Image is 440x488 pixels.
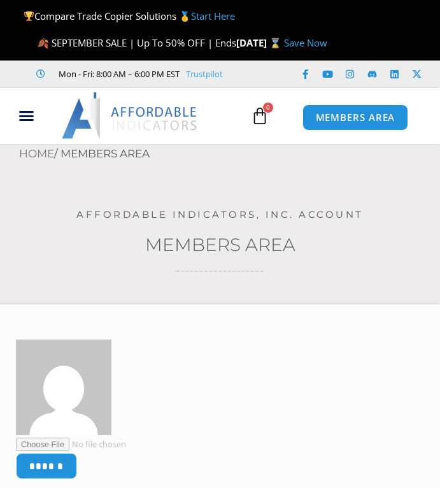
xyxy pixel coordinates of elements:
nav: Breadcrumb [19,144,440,164]
img: 5f90ac3345282dd546844f78a416e3333f944fee2217455f1af9cdf426f61224 [16,340,111,435]
div: Menu Toggle [5,104,48,128]
a: Start Here [191,10,235,22]
span: 0 [263,103,273,113]
span: MEMBERS AREA [316,113,395,122]
a: MEMBERS AREA [302,104,409,131]
span: 🍂 SEPTEMBER SALE | Up To 50% OFF | Ends [37,36,236,49]
a: Save Now [284,36,327,49]
a: Members Area [145,234,295,255]
span: Compare Trade Copier Solutions 🥇 [24,10,235,22]
img: LogoAI | Affordable Indicators – NinjaTrader [62,92,199,138]
img: 🏆 [24,11,34,21]
span: Mon - Fri: 8:00 AM – 6:00 PM EST [55,66,180,82]
a: Home [19,147,54,160]
a: 0 [232,97,288,134]
a: Trustpilot [186,66,223,82]
strong: [DATE] ⌛ [236,36,284,49]
a: Affordable Indicators, Inc. Account [76,208,364,220]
